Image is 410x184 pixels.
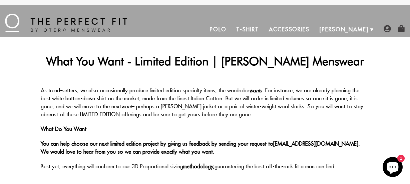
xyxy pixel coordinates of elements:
[315,21,374,37] a: [PERSON_NAME]
[41,140,360,155] strong: You can help choose our next limited edition project by giving us feedback by sending your reques...
[273,140,358,147] span: [EMAIL_ADDRESS][DOMAIN_NAME]
[231,21,264,37] a: T-Shirt
[5,14,127,32] img: The Perfect Fit - by Otero Menswear - Logo
[205,21,232,37] a: Polo
[398,25,405,32] img: shopping-bag-icon.png
[384,25,391,32] img: user-account-icon.png
[41,126,86,132] strong: What Do You Want
[249,87,262,94] em: wants
[264,21,315,37] a: Accessories
[381,157,405,179] inbox-online-store-chat: Shopify online store chat
[121,103,132,110] em: want
[41,54,370,68] h1: What You Want - Limited Edition | [PERSON_NAME] Menswear
[41,86,370,118] p: As trend-setters, we also occasionally produce limited edition specialty items, the wardrobe . Fo...
[41,162,370,170] p: Best yet, everything will conform to our 3D Proportional sizing guaranteeing the best off-the-rac...
[183,163,215,170] strong: methodology,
